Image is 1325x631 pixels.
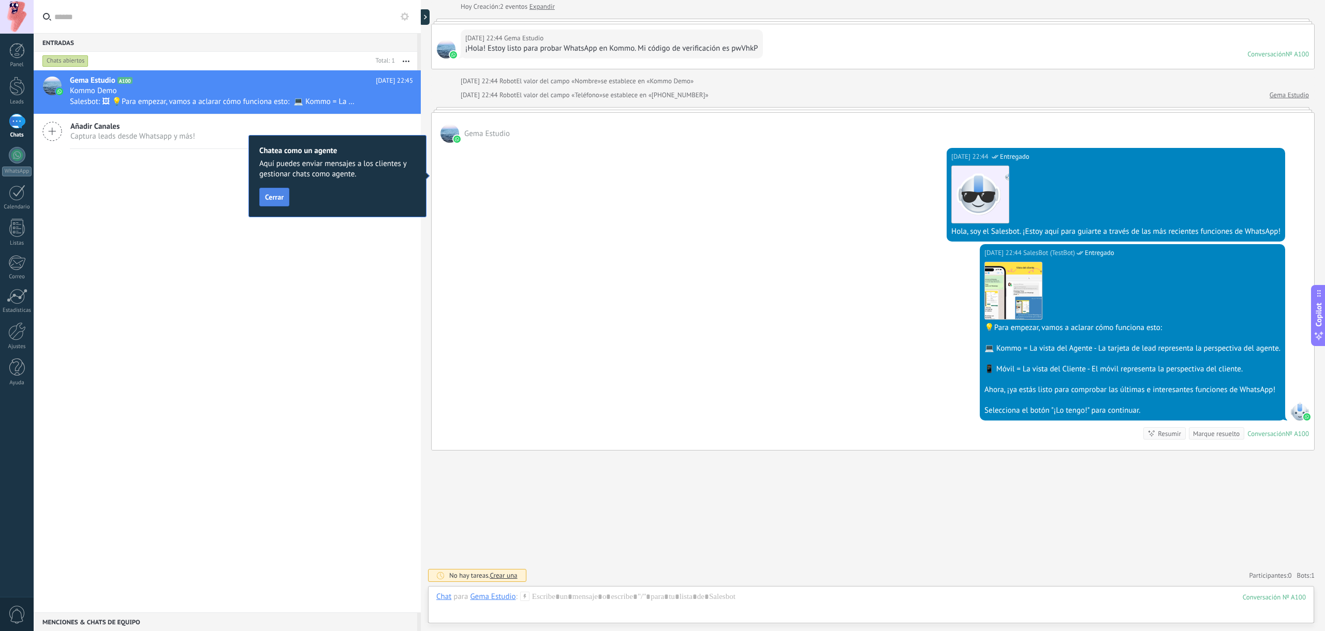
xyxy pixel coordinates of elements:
[952,166,1009,223] img: 183.png
[2,307,32,314] div: Estadísticas
[1288,571,1292,580] span: 0
[117,77,132,84] span: A100
[1286,50,1309,58] div: № A100
[1247,50,1286,58] div: Conversación
[465,43,758,54] div: ¡Hola! Estoy listo para probar WhatsApp en Kommo. Mi código de verificación es pwVhkP
[2,62,32,68] div: Panel
[951,227,1280,237] div: Hola, soy el Salesbot. ¡Estoy aquí para guiarte a través de las más recientes funciones de WhatsApp!
[499,91,516,99] span: Robot
[461,90,499,100] div: [DATE] 22:44
[490,571,517,580] span: Crear una
[1286,429,1309,438] div: № A100
[984,405,1280,416] div: Selecciona el botón "¡Lo tengo!" para continuar.
[2,167,32,176] div: WhatsApp
[500,2,527,12] span: 2 eventos
[259,159,416,179] span: Aquí puedes enviar mensajes a los clientes y gestionar chats como agente.
[984,323,1280,333] div: 💡Para empezar, vamos a aclarar cómo funciona esto:
[372,56,395,66] div: Total: 1
[516,592,518,602] span: :
[461,2,474,12] div: Hoy
[516,76,600,86] span: El valor del campo «Nombre»
[1303,413,1311,420] img: waba.svg
[259,146,416,156] h2: Chatea como un agente
[984,248,1023,258] div: [DATE] 22:44
[450,51,457,58] img: waba.svg
[2,204,32,211] div: Calendario
[1311,571,1315,580] span: 1
[504,33,543,43] span: Gema Estudio
[464,129,510,139] span: Gema Estudio
[419,9,430,25] div: Mostrar
[1247,429,1286,438] div: Conversación
[449,571,518,580] div: No hay tareas.
[2,380,32,386] div: Ayuda
[516,90,602,100] span: El valor del campo «Teléfono»
[70,86,117,96] span: Kommo Demo
[70,97,356,107] span: Salesbot: 🖼 💡Para empezar, vamos a aclarar cómo funciona esto: 💻 Kommo = La vista del Agente - La...
[461,2,555,12] div: Creación:
[1158,429,1181,439] div: Resumir
[1085,248,1114,258] span: Entregado
[70,76,115,86] span: Gema Estudio
[34,70,421,114] a: avatariconGema EstudioA100[DATE] 22:45Kommo DemoSalesbot: 🖼 💡Para empezar, vamos a aclarar cómo f...
[453,592,468,602] span: para
[465,33,504,43] div: [DATE] 22:44
[2,274,32,280] div: Correo
[56,88,63,95] img: icon
[1000,152,1029,162] span: Entregado
[70,122,195,131] span: Añadir Canales
[376,76,413,86] span: [DATE] 22:45
[1314,303,1324,327] span: Copilot
[1297,571,1315,580] span: Bots:
[34,33,417,52] div: Entradas
[34,612,417,631] div: Menciones & Chats de equipo
[984,385,1280,395] div: Ahora, ¡ya estás listo para comprobar las últimas e interesantes funciones de WhatsApp!
[1023,248,1075,258] span: SalesBot (TestBot)
[601,76,694,86] span: se establece en «Kommo Demo»
[1193,429,1240,439] div: Marque resuelto
[1243,593,1306,602] div: 100
[951,152,990,162] div: [DATE] 22:44
[1249,571,1291,580] a: Participantes:0
[461,76,499,86] div: [DATE] 22:44
[2,132,32,139] div: Chats
[437,40,455,58] span: Gema Estudio
[499,77,516,85] span: Robot
[470,592,516,601] div: Gema Estudio
[2,99,32,106] div: Leads
[265,193,284,201] span: Cerrar
[1290,402,1309,420] span: SalesBot
[1270,90,1309,100] a: Gema Estudio
[984,343,1280,354] div: 💻 Kommo = La vista del Agente - La tarjeta de lead representa la perspectiva del agente.
[529,2,555,12] a: Expandir
[42,55,89,67] div: Chats abiertos
[602,90,709,100] span: se establece en «[PHONE_NUMBER]»
[2,343,32,350] div: Ajustes
[70,131,195,141] span: Captura leads desde Whatsapp y más!
[440,124,459,143] span: Gema Estudio
[259,188,289,206] button: Cerrar
[395,52,417,70] button: Más
[984,364,1280,374] div: 📱 Móvil = La vista del Cliente - El móvil representa la perspectiva del cliente.
[453,136,461,143] img: waba.svg
[985,262,1042,319] img: 9ea263e6-fcd4-4ca3-b8a2-1a6469cad2a1
[2,240,32,247] div: Listas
